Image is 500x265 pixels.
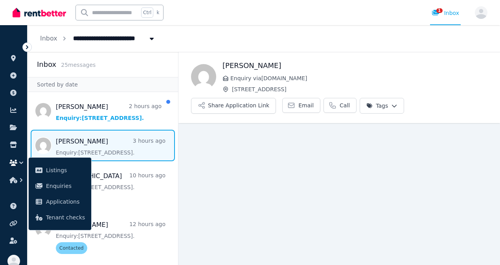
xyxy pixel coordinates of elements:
a: [PERSON_NAME]12 hours agoEnquiry:[STREET_ADDRESS].Contacted [56,220,165,254]
a: Email [282,98,320,113]
a: [PERSON_NAME]2 hours agoEnquiry:[STREET_ADDRESS]. [56,102,162,122]
a: Call [324,98,357,113]
div: Sorted by date [28,77,178,92]
a: Listings [32,162,88,178]
span: Tags [366,102,388,110]
span: Applications [46,197,85,206]
a: Tenant checks [32,210,88,225]
span: Listings [46,166,85,175]
button: Tags [360,98,404,114]
a: [PERSON_NAME]3 hours agoEnquiry:[STREET_ADDRESS]. [56,137,165,156]
a: Applications [32,194,88,210]
span: 25 message s [61,62,96,68]
span: Ctrl [141,7,153,18]
a: [GEOGRAPHIC_DATA]10 hours agoEnquiry:[STREET_ADDRESS].Contacted [56,171,165,205]
span: Call [340,101,350,109]
span: Tenant checks [46,213,85,222]
span: Enquiry via [DOMAIN_NAME] [230,74,487,82]
span: ORGANISE [6,43,31,49]
nav: Breadcrumb [28,25,168,52]
img: RentBetter [13,7,66,18]
span: Enquiries [46,181,85,191]
h1: [PERSON_NAME] [222,60,487,71]
button: Share Application Link [191,98,276,114]
div: Inbox [432,9,459,17]
a: Enquiries [32,178,88,194]
h2: Inbox [37,59,56,70]
span: k [156,9,159,16]
span: Email [298,101,314,109]
a: Inbox [40,35,57,42]
span: 1 [436,8,443,13]
img: Cherkirra Ferguson [191,64,216,89]
span: [STREET_ADDRESS] [232,85,487,93]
